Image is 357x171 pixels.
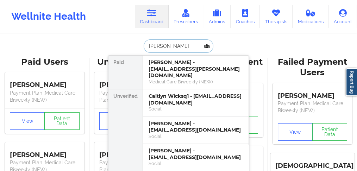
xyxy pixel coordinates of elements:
[135,5,169,28] a: Dashboard
[149,160,243,166] div: Social
[44,112,79,130] button: Patient Data
[94,57,174,68] div: Unverified Users
[99,76,169,89] div: [PERSON_NAME]
[328,5,357,28] a: Account
[10,76,80,89] div: [PERSON_NAME]
[278,87,347,100] div: [PERSON_NAME]
[10,89,80,103] p: Payment Plan : Medical Care Biweekly (NEW)
[278,123,313,141] button: View
[293,5,329,28] a: Medications
[149,93,243,106] div: Caitlyn Wicksq1 - [EMAIL_ADDRESS][DOMAIN_NAME]
[99,112,134,130] button: View
[260,5,293,28] a: Therapists
[10,146,80,159] div: [PERSON_NAME]
[10,112,45,130] button: View
[278,100,347,114] p: Payment Plan : Medical Care Biweekly (NEW)
[99,146,169,159] div: [PERSON_NAME]
[312,123,347,141] button: Patient Data
[149,133,243,139] div: Social
[5,57,84,68] div: Paid Users
[169,5,203,28] a: Prescribers
[149,120,243,133] div: [PERSON_NAME] - [EMAIL_ADDRESS][DOMAIN_NAME]
[149,147,243,160] div: [PERSON_NAME] - [EMAIL_ADDRESS][DOMAIN_NAME]
[273,57,352,78] div: Failed Payment Users
[99,89,169,103] p: Payment Plan : Unmatched Plan
[149,106,243,112] div: Social
[231,5,260,28] a: Coaches
[149,59,243,79] div: [PERSON_NAME] - [EMAIL_ADDRESS][PERSON_NAME][DOMAIN_NAME]
[203,5,231,28] a: Admins
[108,56,143,89] div: Paid
[149,79,243,85] div: Medical Care Biweekly (NEW)
[346,68,357,96] a: Report Bug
